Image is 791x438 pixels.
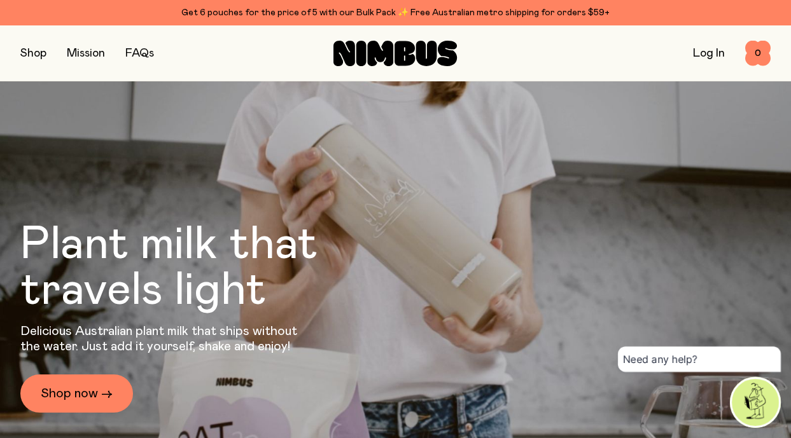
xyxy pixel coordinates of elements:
h1: Plant milk that travels light [20,222,387,313]
a: FAQs [125,48,154,59]
div: Need any help? [618,346,781,372]
a: Log In [693,48,725,59]
a: Shop now → [20,374,133,413]
div: Get 6 pouches for the price of 5 with our Bulk Pack ✨ Free Australian metro shipping for orders $59+ [20,5,771,20]
a: Mission [67,48,105,59]
img: agent [732,379,779,426]
button: 0 [745,41,771,66]
p: Delicious Australian plant milk that ships without the water. Just add it yourself, shake and enjoy! [20,324,305,354]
